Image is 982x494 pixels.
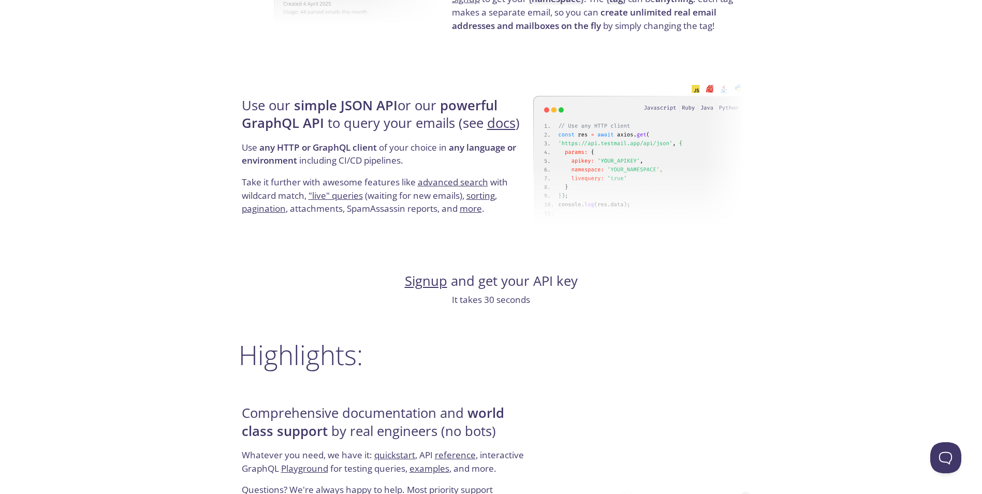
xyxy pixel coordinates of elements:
[242,97,530,141] h4: Use our or our to query your emails (see )
[242,404,530,448] h4: Comprehensive documentation and by real engineers (no bots)
[374,449,415,461] a: quickstart
[309,190,363,201] a: "live" queries
[242,448,530,483] p: Whatever you need, we have it: , API , interactive GraphQL for testing queries, , and more.
[460,202,482,214] a: more
[487,114,516,132] a: docs
[452,6,716,32] strong: create unlimited real email addresses and mailboxes on the fly
[239,272,744,290] h4: and get your API key
[239,339,744,370] h2: Highlights:
[242,141,530,176] p: Use of your choice in including CI/CD pipelines.
[466,190,495,201] a: sorting
[259,141,377,153] strong: any HTTP or GraphQL client
[239,293,744,307] p: It takes 30 seconds
[294,96,398,114] strong: simple JSON API
[418,176,488,188] a: advanced search
[242,404,504,440] strong: world class support
[242,176,530,215] p: Take it further with awesome features like with wildcard match, (waiting for new emails), , , att...
[409,462,449,474] a: examples
[242,202,286,214] a: pagination
[242,141,516,167] strong: any language or environment
[242,96,497,132] strong: powerful GraphQL API
[435,449,476,461] a: reference
[533,73,744,237] img: api
[930,442,961,473] iframe: Help Scout Beacon - Open
[405,272,447,290] a: Signup
[281,462,328,474] a: Playground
